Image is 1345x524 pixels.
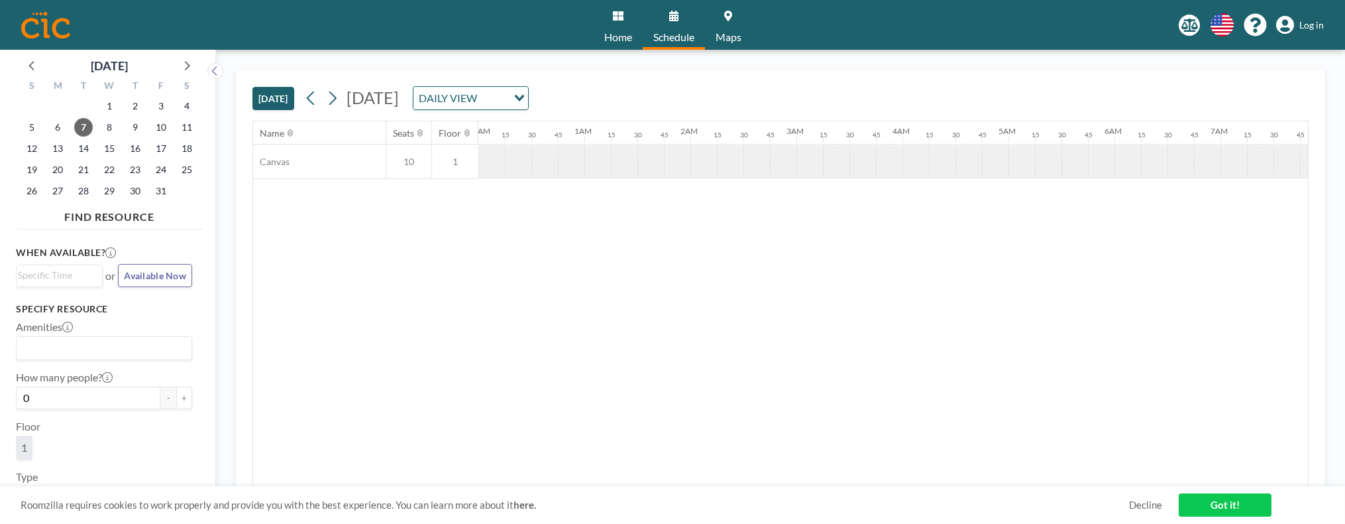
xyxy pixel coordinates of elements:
label: Amenities [16,320,73,334]
div: Search for option [17,337,191,360]
span: Tuesday, October 21, 2025 [74,161,93,179]
h4: FIND RESOURCE [16,205,203,224]
div: 30 [1270,131,1278,139]
a: Got it! [1179,493,1271,517]
a: Decline [1129,499,1162,511]
span: Wednesday, October 8, 2025 [100,118,119,137]
div: T [71,78,97,96]
div: M [45,78,71,96]
span: Friday, October 31, 2025 [152,182,170,200]
div: 15 [608,131,616,139]
span: Wednesday, October 22, 2025 [100,161,119,179]
span: Wednesday, October 1, 2025 [100,97,119,115]
span: Roomzilla requires cookies to work properly and provide you with the best experience. You can lea... [21,499,1129,511]
span: Thursday, October 2, 2025 [126,97,144,115]
div: 6AM [1104,126,1122,136]
div: 15 [820,131,828,139]
div: 30 [1164,131,1172,139]
span: Friday, October 3, 2025 [152,97,170,115]
span: Tuesday, October 7, 2025 [74,118,93,137]
div: W [97,78,123,96]
div: 15 [714,131,722,139]
button: + [176,387,192,409]
span: Monday, October 20, 2025 [48,161,67,179]
div: [DATE] [91,56,128,75]
span: Thursday, October 9, 2025 [126,118,144,137]
div: 15 [926,131,934,139]
div: 30 [528,131,536,139]
span: Thursday, October 30, 2025 [126,182,144,200]
span: DAILY VIEW [416,90,480,107]
span: Log in [1299,19,1324,31]
span: Wednesday, October 15, 2025 [100,139,119,158]
a: Log in [1276,16,1324,34]
div: 45 [555,131,563,139]
div: 15 [1244,131,1252,139]
div: F [148,78,174,96]
span: Thursday, October 16, 2025 [126,139,144,158]
span: [DATE] [347,88,399,107]
span: 10 [386,156,431,168]
div: 30 [846,131,854,139]
div: Name [260,127,284,139]
span: Sunday, October 12, 2025 [23,139,41,158]
div: 15 [502,131,510,139]
div: 45 [1085,131,1093,139]
div: 45 [1297,131,1305,139]
input: Search for option [481,90,506,107]
div: 45 [1191,131,1199,139]
a: here. [513,499,536,511]
div: S [174,78,199,96]
div: 45 [979,131,987,139]
div: Floor [439,127,461,139]
div: 7AM [1210,126,1228,136]
span: Available Now [124,270,186,281]
span: Tuesday, October 14, 2025 [74,139,93,158]
div: 15 [1032,131,1040,139]
div: 45 [661,131,669,139]
div: 3AM [786,126,804,136]
button: [DATE] [252,87,294,110]
span: 1 [432,156,478,168]
div: 15 [1138,131,1146,139]
label: How many people? [16,371,113,384]
label: Type [16,470,38,484]
div: Search for option [17,265,102,285]
span: Sunday, October 19, 2025 [23,161,41,179]
span: Saturday, October 18, 2025 [178,139,196,158]
span: Saturday, October 11, 2025 [178,118,196,137]
span: Sunday, October 5, 2025 [23,118,41,137]
span: or [105,269,115,283]
input: Search for option [18,268,95,283]
span: Saturday, October 25, 2025 [178,161,196,179]
input: Search for option [18,340,184,357]
span: Canvas [253,156,290,168]
div: 30 [1058,131,1066,139]
div: 30 [740,131,748,139]
div: 45 [767,131,775,139]
span: Friday, October 10, 2025 [152,118,170,137]
span: Home [604,32,632,42]
span: Maps [716,32,741,42]
button: Available Now [118,264,192,287]
span: Monday, October 27, 2025 [48,182,67,200]
div: T [122,78,148,96]
span: 1 [21,441,27,454]
span: Schedule [653,32,694,42]
div: S [19,78,45,96]
div: 30 [952,131,960,139]
span: Tuesday, October 28, 2025 [74,182,93,200]
span: Friday, October 24, 2025 [152,161,170,179]
div: Search for option [413,87,528,109]
h3: Specify resource [16,303,192,315]
div: Seats [393,127,414,139]
span: Monday, October 6, 2025 [48,118,67,137]
div: 2AM [680,126,698,136]
div: 1AM [574,126,592,136]
span: Sunday, October 26, 2025 [23,182,41,200]
span: Wednesday, October 29, 2025 [100,182,119,200]
span: Friday, October 17, 2025 [152,139,170,158]
img: organization-logo [21,12,70,38]
span: Thursday, October 23, 2025 [126,161,144,179]
div: 12AM [468,126,490,136]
